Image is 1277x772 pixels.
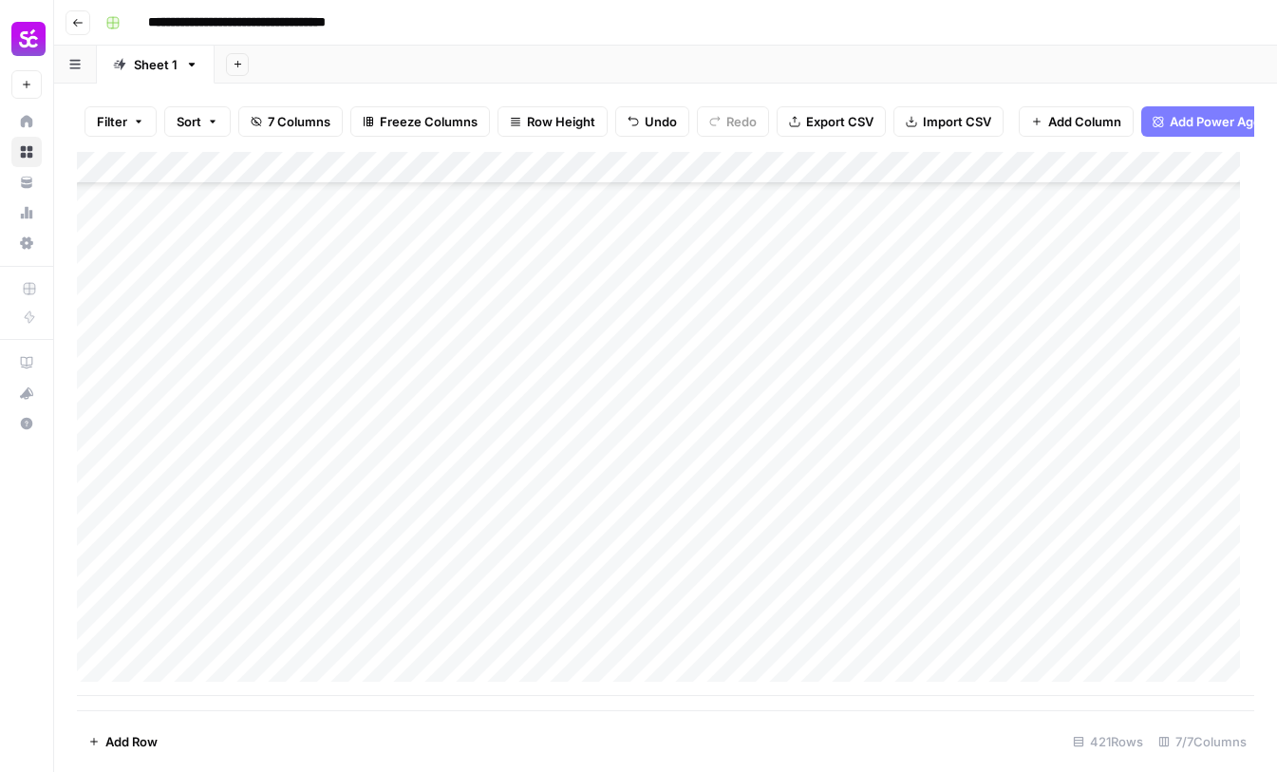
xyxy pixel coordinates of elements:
a: Settings [11,228,42,258]
span: Freeze Columns [380,112,478,131]
div: Sheet 1 [134,55,178,74]
div: 7/7 Columns [1151,726,1254,757]
span: Sort [177,112,201,131]
button: Workspace: Smartcat [11,15,42,63]
span: Filter [97,112,127,131]
a: AirOps Academy [11,348,42,378]
button: Undo [615,106,689,137]
div: 421 Rows [1065,726,1151,757]
button: Add Row [77,726,169,757]
span: Undo [645,112,677,131]
button: Help + Support [11,408,42,439]
button: Freeze Columns [350,106,490,137]
span: Export CSV [806,112,873,131]
button: Sort [164,106,231,137]
button: Add Column [1019,106,1134,137]
button: 7 Columns [238,106,343,137]
a: Browse [11,137,42,167]
button: What's new? [11,378,42,408]
a: Home [11,106,42,137]
span: Import CSV [923,112,991,131]
span: Add Power Agent [1170,112,1273,131]
span: 7 Columns [268,112,330,131]
span: Row Height [527,112,595,131]
button: Redo [697,106,769,137]
a: Your Data [11,167,42,198]
button: Filter [85,106,157,137]
span: Redo [726,112,757,131]
div: What's new? [12,379,41,407]
a: Usage [11,198,42,228]
button: Export CSV [777,106,886,137]
button: Import CSV [893,106,1004,137]
img: Smartcat Logo [11,22,46,56]
a: Sheet 1 [97,46,215,84]
span: Add Column [1048,112,1121,131]
span: Add Row [105,732,158,751]
button: Row Height [498,106,608,137]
